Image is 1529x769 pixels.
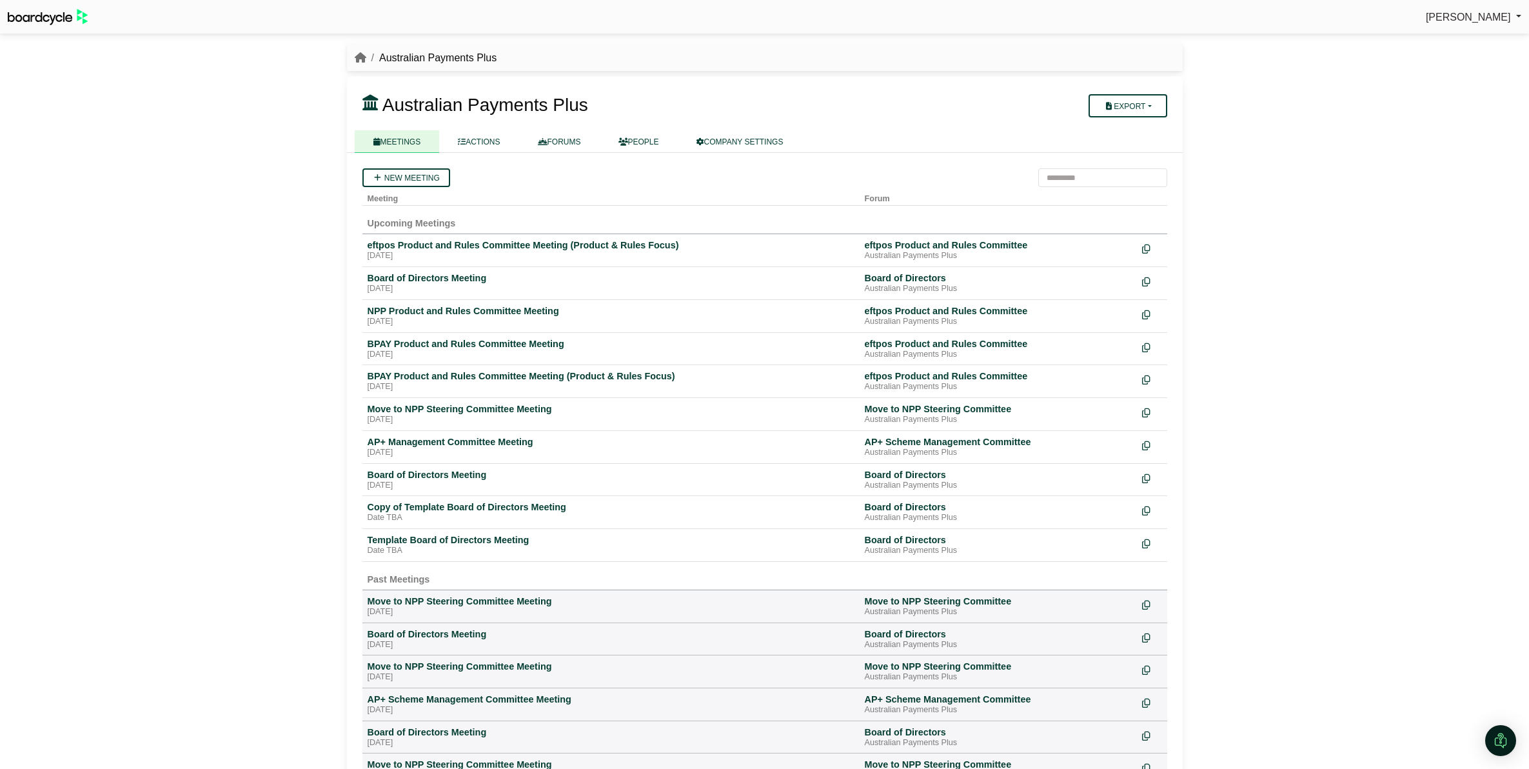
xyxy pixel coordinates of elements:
[865,350,1132,360] div: Australian Payments Plus
[368,218,456,228] span: Upcoming Meetings
[355,130,440,153] a: MEETINGS
[1089,94,1167,117] button: Export
[368,239,854,251] div: eftpos Product and Rules Committee Meeting (Product & Rules Focus)
[1142,436,1162,454] div: Make a copy
[368,501,854,523] a: Copy of Template Board of Directors Meeting Date TBA
[860,187,1137,206] th: Forum
[1142,694,1162,711] div: Make a copy
[368,628,854,650] a: Board of Directors Meeting [DATE]
[865,705,1132,715] div: Australian Payments Plus
[600,130,678,153] a: PEOPLE
[368,672,854,683] div: [DATE]
[8,9,88,25] img: BoardcycleBlackGreen-aaafeed430059cb809a45853b8cf6d952af9d84e6e89e1f1685b34bfd5cb7d64.svg
[865,448,1132,458] div: Australian Payments Plus
[368,370,854,392] a: BPAY Product and Rules Committee Meeting (Product & Rules Focus) [DATE]
[865,469,1132,481] div: Board of Directors
[368,534,854,546] div: Template Board of Directors Meeting
[368,607,854,617] div: [DATE]
[368,738,854,748] div: [DATE]
[1142,469,1162,486] div: Make a copy
[368,415,854,425] div: [DATE]
[865,513,1132,523] div: Australian Payments Plus
[865,661,1132,683] a: Move to NPP Steering Committee Australian Payments Plus
[368,661,854,683] a: Move to NPP Steering Committee Meeting [DATE]
[865,738,1132,748] div: Australian Payments Plus
[368,546,854,556] div: Date TBA
[678,130,802,153] a: COMPANY SETTINGS
[368,305,854,317] div: NPP Product and Rules Committee Meeting
[865,403,1132,415] div: Move to NPP Steering Committee
[368,469,854,491] a: Board of Directors Meeting [DATE]
[865,726,1132,738] div: Board of Directors
[368,382,854,392] div: [DATE]
[865,317,1132,327] div: Australian Payments Plus
[368,403,854,415] div: Move to NPP Steering Committee Meeting
[865,305,1132,317] div: eftpos Product and Rules Committee
[865,436,1132,458] a: AP+ Scheme Management Committee Australian Payments Plus
[865,251,1132,261] div: Australian Payments Plus
[355,50,497,66] nav: breadcrumb
[865,272,1132,284] div: Board of Directors
[1485,725,1516,756] div: Open Intercom Messenger
[865,628,1132,650] a: Board of Directors Australian Payments Plus
[1142,370,1162,388] div: Make a copy
[865,672,1132,683] div: Australian Payments Plus
[368,338,854,360] a: BPAY Product and Rules Committee Meeting [DATE]
[439,130,518,153] a: ACTIONS
[368,436,854,448] div: AP+ Management Committee Meeting
[865,628,1132,640] div: Board of Directors
[368,481,854,491] div: [DATE]
[368,534,854,556] a: Template Board of Directors Meeting Date TBA
[865,382,1132,392] div: Australian Payments Plus
[865,338,1132,350] div: eftpos Product and Rules Committee
[1142,403,1162,421] div: Make a copy
[865,239,1132,251] div: eftpos Product and Rules Committee
[865,501,1132,513] div: Board of Directors
[865,694,1132,715] a: AP+ Scheme Management Committee Australian Payments Plus
[368,694,854,705] div: AP+ Scheme Management Committee Meeting
[865,661,1132,672] div: Move to NPP Steering Committee
[865,272,1132,294] a: Board of Directors Australian Payments Plus
[865,546,1132,556] div: Australian Payments Plus
[865,640,1132,650] div: Australian Payments Plus
[368,705,854,715] div: [DATE]
[362,187,860,206] th: Meeting
[865,305,1132,327] a: eftpos Product and Rules Committee Australian Payments Plus
[368,726,854,738] div: Board of Directors Meeting
[368,640,854,650] div: [DATE]
[366,50,497,66] li: Australian Payments Plus
[368,350,854,360] div: [DATE]
[1142,501,1162,519] div: Make a copy
[1426,9,1521,26] a: [PERSON_NAME]
[1142,305,1162,323] div: Make a copy
[368,661,854,672] div: Move to NPP Steering Committee Meeting
[865,338,1132,360] a: eftpos Product and Rules Committee Australian Payments Plus
[1142,661,1162,678] div: Make a copy
[368,403,854,425] a: Move to NPP Steering Committee Meeting [DATE]
[368,436,854,458] a: AP+ Management Committee Meeting [DATE]
[865,501,1132,523] a: Board of Directors Australian Payments Plus
[368,469,854,481] div: Board of Directors Meeting
[865,239,1132,261] a: eftpos Product and Rules Committee Australian Payments Plus
[865,469,1132,491] a: Board of Directors Australian Payments Plus
[865,595,1132,617] a: Move to NPP Steering Committee Australian Payments Plus
[368,513,854,523] div: Date TBA
[1142,534,1162,552] div: Make a copy
[519,130,600,153] a: FORUMS
[865,284,1132,294] div: Australian Payments Plus
[368,338,854,350] div: BPAY Product and Rules Committee Meeting
[368,501,854,513] div: Copy of Template Board of Directors Meeting
[368,272,854,294] a: Board of Directors Meeting [DATE]
[1142,272,1162,290] div: Make a copy
[368,251,854,261] div: [DATE]
[865,370,1132,392] a: eftpos Product and Rules Committee Australian Payments Plus
[368,628,854,640] div: Board of Directors Meeting
[368,272,854,284] div: Board of Directors Meeting
[368,694,854,715] a: AP+ Scheme Management Committee Meeting [DATE]
[368,595,854,617] a: Move to NPP Steering Committee Meeting [DATE]
[368,448,854,458] div: [DATE]
[368,574,430,584] span: Past Meetings
[865,436,1132,448] div: AP+ Scheme Management Committee
[1142,628,1162,646] div: Make a copy
[1142,726,1162,744] div: Make a copy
